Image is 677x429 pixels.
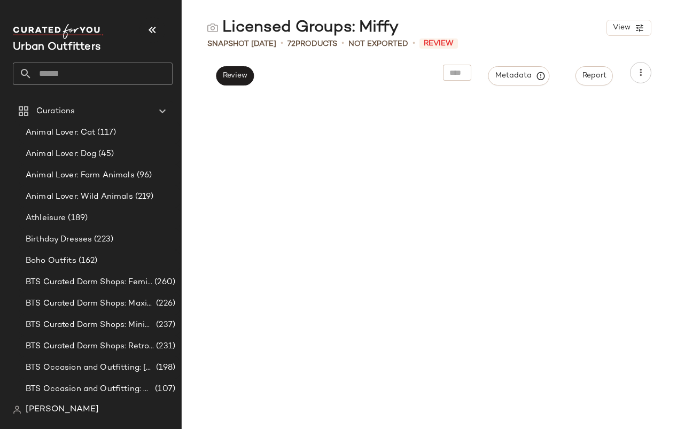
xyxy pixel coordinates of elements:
[26,362,154,374] span: BTS Occasion and Outfitting: [PERSON_NAME] to Party
[281,37,283,50] span: •
[207,17,399,38] div: Licensed Groups: Miffy
[154,319,175,331] span: (237)
[13,24,104,39] img: cfy_white_logo.C9jOOHJF.svg
[216,66,254,85] button: Review
[488,66,550,85] button: Metadata
[207,22,218,33] img: svg%3e
[222,72,247,80] span: Review
[413,37,415,50] span: •
[575,66,613,85] button: Report
[287,38,337,50] div: Products
[152,276,175,288] span: (260)
[495,71,543,81] span: Metadata
[287,40,295,48] span: 72
[207,38,276,50] span: Snapshot [DATE]
[26,298,154,310] span: BTS Curated Dorm Shops: Maximalist
[341,37,344,50] span: •
[26,255,76,267] span: Boho Outfits
[13,405,21,414] img: svg%3e
[133,191,154,203] span: (219)
[26,340,154,353] span: BTS Curated Dorm Shops: Retro+ Boho
[96,148,114,160] span: (45)
[26,383,153,395] span: BTS Occasion and Outfitting: Homecoming Dresses
[26,169,135,182] span: Animal Lover: Farm Animals
[26,212,66,224] span: Athleisure
[154,340,175,353] span: (231)
[26,148,96,160] span: Animal Lover: Dog
[36,105,75,118] span: Curations
[76,255,98,267] span: (162)
[95,127,116,139] span: (117)
[348,38,408,50] span: Not Exported
[26,319,154,331] span: BTS Curated Dorm Shops: Minimalist
[606,20,651,36] button: View
[26,403,99,416] span: [PERSON_NAME]
[26,127,95,139] span: Animal Lover: Cat
[92,233,113,246] span: (223)
[26,233,92,246] span: Birthday Dresses
[612,24,631,32] span: View
[66,212,88,224] span: (189)
[154,298,175,310] span: (226)
[153,383,175,395] span: (107)
[26,276,152,288] span: BTS Curated Dorm Shops: Feminine
[154,362,175,374] span: (198)
[26,191,133,203] span: Animal Lover: Wild Animals
[419,38,458,49] span: Review
[13,42,100,53] span: Current Company Name
[582,72,606,80] span: Report
[135,169,152,182] span: (96)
